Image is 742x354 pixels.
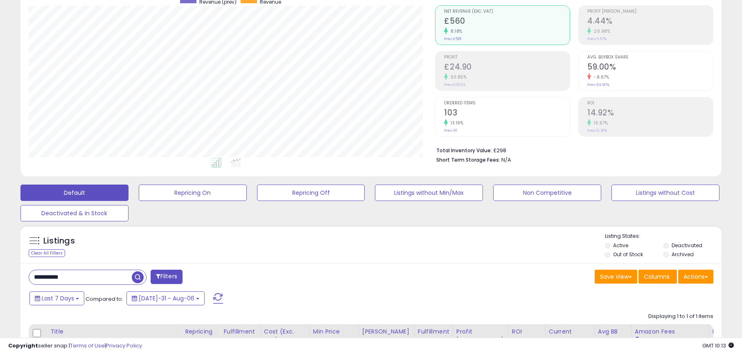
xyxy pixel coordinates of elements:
[613,251,643,258] label: Out of Stock
[587,128,607,133] small: Prev: 12.91%
[587,9,713,14] span: Profit [PERSON_NAME]
[672,242,702,249] label: Deactivated
[672,251,694,258] label: Archived
[444,82,465,87] small: Prev: £19.03
[587,62,713,73] h2: 59.00%
[264,327,306,345] div: Cost (Exc. VAT)
[598,327,628,345] div: Avg BB Share
[444,128,457,133] small: Prev: 91
[43,235,75,247] h5: Listings
[444,16,570,27] h2: £560
[448,28,462,34] small: 8.18%
[444,55,570,60] span: Profit
[70,342,105,349] a: Terms of Use
[20,185,129,201] button: Default
[587,108,713,119] h2: 14.92%
[644,273,670,281] span: Columns
[635,327,706,336] div: Amazon Fees
[86,295,123,303] span: Compared to:
[42,294,74,302] span: Last 7 Days
[591,74,609,80] small: -8.67%
[29,249,65,257] div: Clear All Filters
[418,327,449,345] div: Fulfillment Cost
[587,16,713,27] h2: 4.44%
[50,327,178,336] div: Title
[595,270,637,284] button: Save View
[139,185,247,201] button: Repricing On
[549,327,591,345] div: Current Buybox Price
[587,36,607,41] small: Prev: 3.67%
[8,342,142,350] div: seller snap | |
[501,156,511,164] span: N/A
[678,270,713,284] button: Actions
[436,156,500,163] b: Short Term Storage Fees:
[185,327,217,336] div: Repricing
[436,145,707,155] li: £298
[151,270,183,284] button: Filters
[448,74,467,80] small: 30.85%
[512,327,542,336] div: ROI
[648,313,713,320] div: Displaying 1 to 1 of 1 items
[444,62,570,73] h2: £24.90
[29,291,84,305] button: Last 7 Days
[591,120,608,126] small: 15.57%
[106,342,142,349] a: Privacy Policy
[605,232,722,240] p: Listing States:
[8,342,38,349] strong: Copyright
[444,36,461,41] small: Prev: £518
[223,327,257,336] div: Fulfillment
[587,55,713,60] span: Avg. Buybox Share
[713,327,741,345] div: Fulfillable Quantity
[20,205,129,221] button: Deactivated & In Stock
[257,185,365,201] button: Repricing Off
[611,185,719,201] button: Listings without Cost
[587,101,713,106] span: ROI
[444,108,570,119] h2: 103
[591,28,610,34] small: 20.98%
[362,327,411,336] div: [PERSON_NAME]
[587,82,609,87] small: Prev: 64.60%
[448,120,463,126] small: 13.19%
[638,270,677,284] button: Columns
[375,185,483,201] button: Listings without Min/Max
[126,291,205,305] button: [DATE]-31 - Aug-06
[444,101,570,106] span: Ordered Items
[139,294,194,302] span: [DATE]-31 - Aug-06
[313,327,355,336] div: Min Price
[456,327,505,345] div: Profit [PERSON_NAME]
[613,242,628,249] label: Active
[436,147,492,154] b: Total Inventory Value:
[702,342,734,349] span: 2025-08-14 10:13 GMT
[493,185,601,201] button: Non Competitive
[444,9,570,14] span: Net Revenue (Exc. VAT)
